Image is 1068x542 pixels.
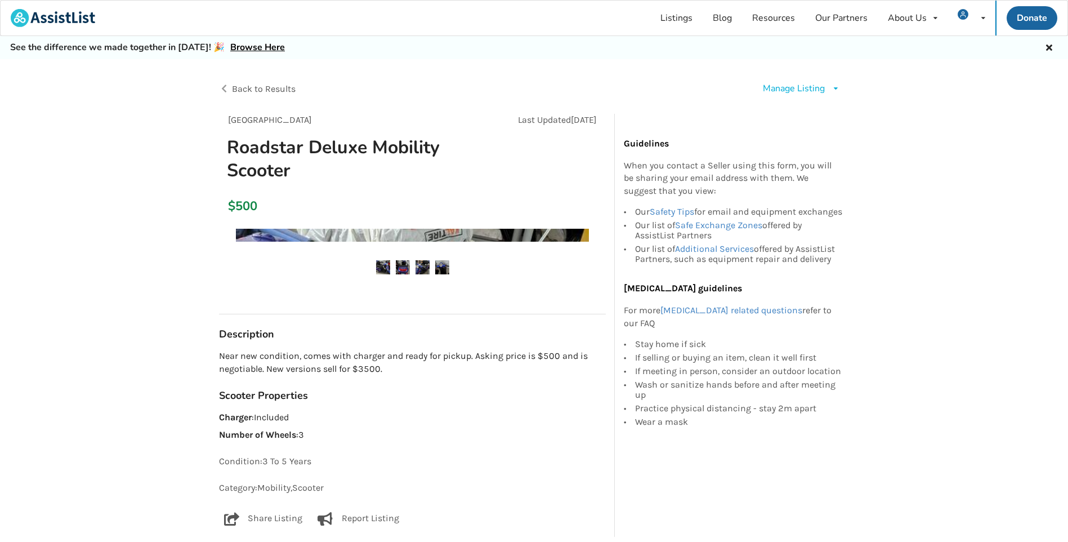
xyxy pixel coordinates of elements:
a: Blog [703,1,742,35]
p: : 3 [219,429,606,442]
p: Share Listing [248,512,302,526]
img: roadstar deluxe mobility scooter-scooter-mobility-vancouver-assistlist-listing [415,260,430,274]
img: user icon [958,9,968,20]
p: When you contact a Seller using this form, you will be sharing your email address with them. We s... [624,159,843,198]
h1: Roadstar Deluxe Mobility Scooter [218,136,484,182]
img: roadstar deluxe mobility scooter-scooter-mobility-vancouver-assistlist-listing [435,260,449,274]
p: Near new condition, comes with charger and ready for pickup. Asking price is $500 and is negotiab... [219,350,606,376]
a: Safe Exchange Zones [675,220,762,230]
h5: See the difference we made together in [DATE]! 🎉 [10,42,285,54]
strong: Number of Wheels [219,429,296,440]
a: Browse Here [230,41,285,54]
a: Additional Services [675,243,754,254]
p: Category: Mobility , Scooter [219,482,606,495]
a: Listings [650,1,703,35]
h3: Scooter Properties [219,389,606,402]
a: Resources [742,1,805,35]
span: Last Updated [518,114,571,125]
span: [GEOGRAPHIC_DATA] [228,114,312,125]
span: [DATE] [571,114,597,125]
div: Our list of offered by AssistList Partners [635,219,843,242]
div: Wash or sanitize hands before and after meeting up [635,378,843,402]
p: : Included [219,411,606,424]
strong: Charger [219,412,252,423]
div: $500 [228,198,234,214]
div: Our for email and equipment exchanges [635,207,843,219]
img: assistlist-logo [11,9,95,27]
img: roadstar deluxe mobility scooter-scooter-mobility-vancouver-assistlist-listing [396,260,410,274]
b: Guidelines [624,138,669,149]
a: Our Partners [805,1,878,35]
a: Donate [1007,6,1057,30]
div: If selling or buying an item, clean it well first [635,351,843,365]
div: If meeting in person, consider an outdoor location [635,365,843,378]
div: Stay home if sick [635,339,843,351]
h3: Description [219,328,606,341]
p: Report Listing [342,512,399,526]
p: Condition: 3 To 5 Years [219,455,606,468]
img: roadstar deluxe mobility scooter-scooter-mobility-vancouver-assistlist-listing [376,260,390,274]
div: Practice physical distancing - stay 2m apart [635,402,843,415]
div: Our list of offered by AssistList Partners, such as equipment repair and delivery [635,242,843,264]
a: [MEDICAL_DATA] related questions [660,305,802,316]
div: Wear a mask [635,415,843,427]
b: [MEDICAL_DATA] guidelines [624,283,742,294]
div: Manage Listing [763,82,825,95]
a: Safety Tips [650,206,694,217]
p: For more refer to our FAQ [624,304,843,330]
div: About Us [888,14,927,23]
span: Back to Results [232,83,296,94]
